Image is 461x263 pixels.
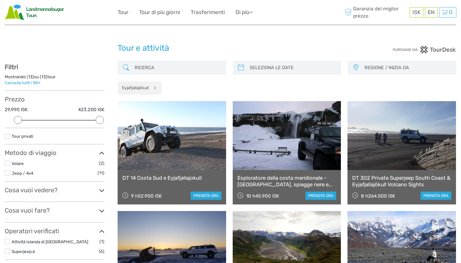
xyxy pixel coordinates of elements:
span: (2) [99,160,104,167]
span: (6) [99,248,104,255]
div: 45.900 ISK [255,193,279,199]
a: PRENOTA ORA [191,192,221,200]
span: (11) [98,169,104,177]
a: DT 14 Costa Sud e Eyjafjallajokull [122,175,221,181]
div: EN [425,7,437,18]
a: Esploratore della costa meridionale - [GEOGRAPHIC_DATA], spiagge nere e viste sui ghiacciai [237,175,336,188]
a: Di più [236,8,253,17]
span: 9 h [131,193,138,199]
span: ISK [412,9,421,15]
span: 0 [448,9,453,15]
a: Jeep / 4x4 [12,171,33,176]
label: 423.200 ISK [78,106,104,113]
span: (1) [99,238,104,245]
a: Attività Islanda di [GEOGRAPHIC_DATA] [12,239,88,244]
div: 264.500 ISK [368,193,395,199]
a: Tour di più giorni [139,8,180,17]
button: X [150,85,159,91]
a: PRENOTA ORA [305,192,336,200]
a: PRENOTA ORA [421,192,451,200]
img: Viaggio in Scandinavia [5,5,64,20]
h3: Cosa vuoi fare? [5,207,104,214]
label: 29,990 ISK [5,106,28,113]
h3: Metodo di viaggio [5,149,104,157]
h2: Eyjafjallajökull [122,85,149,90]
h1: Tour e attività [118,43,343,53]
span: 8 h [361,193,368,199]
strong: Filtri [5,63,18,71]
a: Superjeep.è [12,249,35,254]
img: PurchaseViaTourDesk.png [393,46,456,54]
div: 52.900 ISK [138,193,162,199]
h3: Cosa vuoi vedere? [5,186,104,194]
h3: Prezzo [5,95,104,103]
h3: Operatori verificati [5,227,104,235]
a: DT 302 Private Superjeep South Coast & Eyjafjallajökull Volcano Sights [352,175,451,188]
button: REGIONE / INIZIA DA [362,63,453,73]
span: Garanzia del miglior prezzo [343,5,408,19]
input: SELEZIONA LE DATE [247,62,338,73]
input: RICERCA [132,62,223,73]
a: Trasferimenti [191,8,225,17]
div: Mostrando (13) su (13) tour [5,74,104,80]
a: Volare [12,161,24,166]
span: 10 h [246,193,255,199]
a: Tour [118,8,129,17]
a: Tour privati [12,134,33,139]
a: Cancella tutti i filtri [5,80,40,85]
